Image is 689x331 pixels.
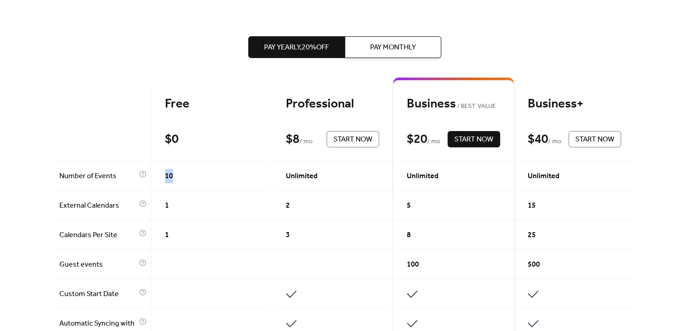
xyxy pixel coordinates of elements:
span: / mo [299,136,313,147]
span: Start Now [454,134,493,145]
span: 100 [407,259,419,270]
span: Unlimited [407,171,438,182]
span: Pay Monthly [370,42,416,53]
span: Custom Start Date [59,289,137,300]
button: Pay Monthly [345,36,441,58]
span: BEST VALUE [456,101,496,112]
button: Pay Yearly,20%off [248,36,345,58]
button: Start Now [448,131,500,147]
span: Pay Yearly, 20% off [264,42,329,53]
button: Start Now [569,131,621,147]
span: / mo [427,136,440,147]
span: Start Now [333,134,372,145]
span: Start Now [575,134,614,145]
span: Unlimited [286,171,318,182]
div: $ 20 [407,131,427,147]
span: / mo [548,136,561,147]
div: Business [407,96,500,112]
div: Business+ [528,96,621,112]
span: Calendars Per Site [59,230,137,241]
div: $ 8 [286,131,299,147]
span: 3 [286,230,290,241]
span: 15 [528,200,536,211]
span: 2 [286,200,290,211]
button: Start Now [327,131,379,147]
span: Unlimited [528,171,559,182]
span: 10 [165,171,173,182]
div: Professional [286,96,379,112]
span: External Calendars [59,200,137,211]
span: 5 [407,200,411,211]
span: 1 [165,200,169,211]
span: Guest events [59,259,137,270]
div: $ 0 [165,131,178,147]
span: 25 [528,230,536,241]
span: Number of Events [59,171,137,182]
div: $ 40 [528,131,548,147]
span: 8 [407,230,411,241]
div: Free [165,96,258,112]
span: 500 [528,259,540,270]
span: 1 [165,230,169,241]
